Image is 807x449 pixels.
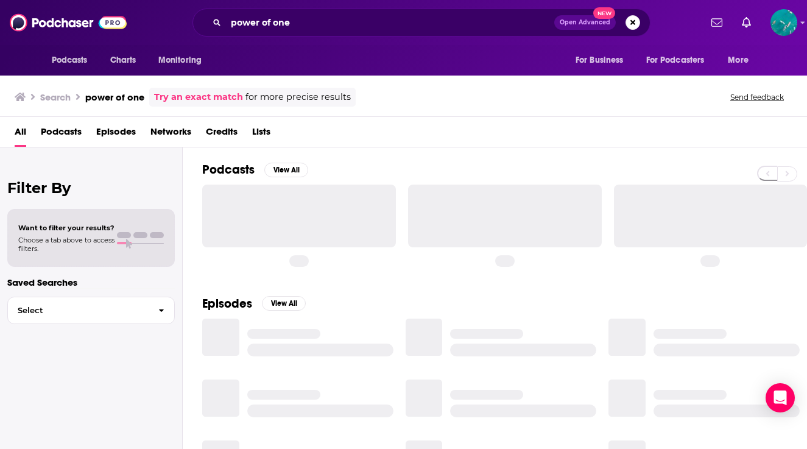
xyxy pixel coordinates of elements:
button: View All [262,296,306,311]
a: Try an exact match [154,90,243,104]
h2: Episodes [202,296,252,311]
h2: Filter By [7,179,175,197]
span: Choose a tab above to access filters. [18,236,115,253]
button: open menu [638,49,722,72]
button: Open AdvancedNew [554,15,616,30]
span: Podcasts [52,52,88,69]
button: open menu [43,49,104,72]
button: Send feedback [727,92,788,102]
img: Podchaser - Follow, Share and Rate Podcasts [10,11,127,34]
a: All [15,122,26,147]
button: Select [7,297,175,324]
a: PodcastsView All [202,162,308,177]
a: Show notifications dropdown [737,12,756,33]
a: Show notifications dropdown [707,12,727,33]
h3: Search [40,91,71,103]
span: Monitoring [158,52,202,69]
button: View All [264,163,308,177]
input: Search podcasts, credits, & more... [226,13,554,32]
button: open menu [567,49,639,72]
span: for more precise results [245,90,351,104]
span: New [593,7,615,19]
span: Charts [110,52,136,69]
a: Podcasts [41,122,82,147]
span: More [728,52,749,69]
a: Lists [252,122,270,147]
button: Show profile menu [770,9,797,36]
button: open menu [719,49,764,72]
a: Episodes [96,122,136,147]
span: Want to filter your results? [18,224,115,232]
p: Saved Searches [7,277,175,288]
span: For Podcasters [646,52,705,69]
a: Networks [150,122,191,147]
a: Charts [102,49,144,72]
img: User Profile [770,9,797,36]
span: Logged in as louisabuckingham [770,9,797,36]
div: Search podcasts, credits, & more... [192,9,650,37]
div: Open Intercom Messenger [766,383,795,412]
span: Select [8,306,149,314]
a: EpisodesView All [202,296,306,311]
button: open menu [150,49,217,72]
span: Open Advanced [560,19,610,26]
a: Credits [206,122,238,147]
h3: power of one [85,91,144,103]
span: For Business [576,52,624,69]
h2: Podcasts [202,162,255,177]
